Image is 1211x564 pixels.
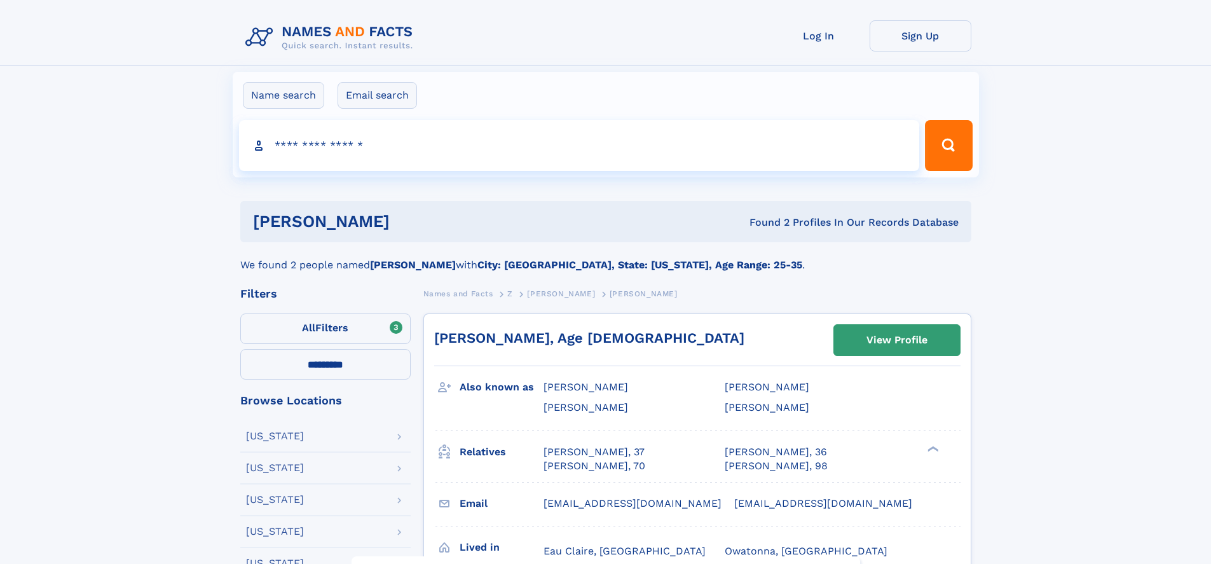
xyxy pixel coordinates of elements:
span: Z [507,289,513,298]
span: All [302,322,315,334]
a: [PERSON_NAME], 36 [725,445,827,459]
label: Email search [338,82,417,109]
span: [EMAIL_ADDRESS][DOMAIN_NAME] [734,497,912,509]
a: [PERSON_NAME], 98 [725,459,828,473]
span: [PERSON_NAME] [544,401,628,413]
a: [PERSON_NAME], 70 [544,459,645,473]
span: [PERSON_NAME] [527,289,595,298]
img: Logo Names and Facts [240,20,423,55]
a: Log In [768,20,870,52]
h3: Also known as [460,376,544,398]
h1: [PERSON_NAME] [253,214,570,230]
span: [PERSON_NAME] [610,289,678,298]
div: [US_STATE] [246,495,304,505]
span: [EMAIL_ADDRESS][DOMAIN_NAME] [544,497,722,509]
span: [PERSON_NAME] [544,381,628,393]
a: [PERSON_NAME], 37 [544,445,645,459]
a: [PERSON_NAME], Age [DEMOGRAPHIC_DATA] [434,330,744,346]
h3: Relatives [460,441,544,463]
span: [PERSON_NAME] [725,401,809,413]
div: Filters [240,288,411,299]
a: [PERSON_NAME] [527,285,595,301]
div: [US_STATE] [246,526,304,537]
div: View Profile [866,326,927,355]
a: Names and Facts [423,285,493,301]
div: Browse Locations [240,395,411,406]
h3: Lived in [460,537,544,558]
h3: Email [460,493,544,514]
label: Name search [243,82,324,109]
span: [PERSON_NAME] [725,381,809,393]
div: We found 2 people named with . [240,242,971,273]
a: Z [507,285,513,301]
button: Search Button [925,120,972,171]
b: City: [GEOGRAPHIC_DATA], State: [US_STATE], Age Range: 25-35 [477,259,802,271]
b: [PERSON_NAME] [370,259,456,271]
div: Found 2 Profiles In Our Records Database [570,216,959,230]
span: Eau Claire, [GEOGRAPHIC_DATA] [544,545,706,557]
a: Sign Up [870,20,971,52]
label: Filters [240,313,411,344]
div: ❯ [924,444,940,453]
a: View Profile [834,325,960,355]
span: Owatonna, [GEOGRAPHIC_DATA] [725,545,887,557]
input: search input [239,120,920,171]
div: [US_STATE] [246,431,304,441]
div: [US_STATE] [246,463,304,473]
